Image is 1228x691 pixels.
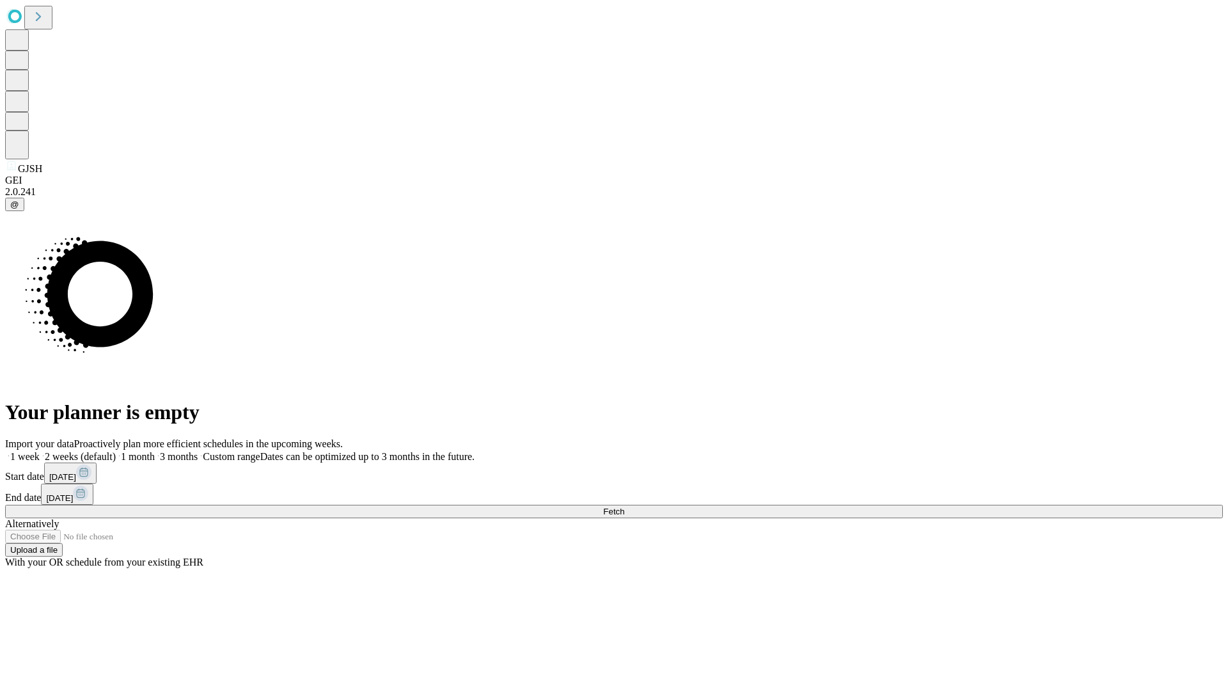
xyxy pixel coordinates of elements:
button: Upload a file [5,543,63,557]
span: @ [10,200,19,209]
span: Import your data [5,438,74,449]
span: With your OR schedule from your existing EHR [5,557,203,568]
button: [DATE] [44,463,97,484]
span: [DATE] [46,493,73,503]
span: Proactively plan more efficient schedules in the upcoming weeks. [74,438,343,449]
span: 3 months [160,451,198,462]
span: Alternatively [5,518,59,529]
span: Custom range [203,451,260,462]
div: Start date [5,463,1223,484]
button: [DATE] [41,484,93,505]
span: 1 week [10,451,40,462]
div: GEI [5,175,1223,186]
button: @ [5,198,24,211]
button: Fetch [5,505,1223,518]
h1: Your planner is empty [5,401,1223,424]
span: Dates can be optimized up to 3 months in the future. [260,451,475,462]
div: End date [5,484,1223,505]
span: GJSH [18,163,42,174]
span: 1 month [121,451,155,462]
div: 2.0.241 [5,186,1223,198]
span: Fetch [603,507,624,516]
span: 2 weeks (default) [45,451,116,462]
span: [DATE] [49,472,76,482]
